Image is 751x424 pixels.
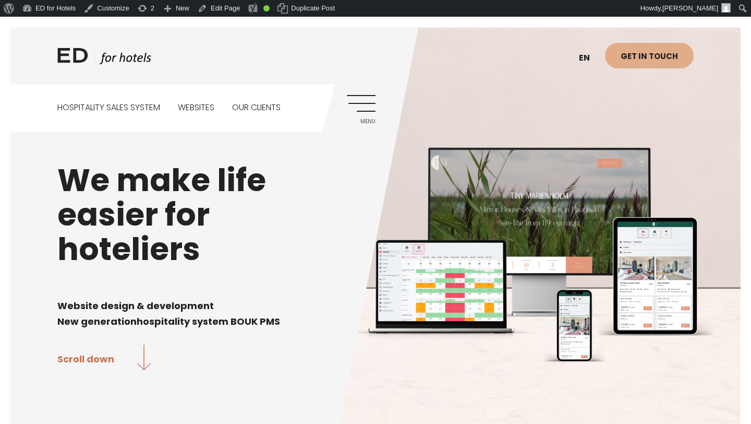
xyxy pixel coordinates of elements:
[574,45,605,71] a: en
[57,85,160,131] a: Hospitality sales system
[57,345,151,372] a: Scroll down
[232,85,281,131] a: Our clients
[347,119,375,125] span: Menu
[137,315,280,328] span: hospitality system BOUK PMS
[57,163,694,266] h1: We make life easier for hoteliers
[57,45,151,72] a: ED HOTELS
[605,43,694,68] a: Get in touch
[263,5,270,11] div: Good
[57,299,214,328] span: Website design & development New generation
[662,4,718,12] span: [PERSON_NAME]
[347,95,375,124] a: Menu
[178,85,214,131] a: Websites
[57,282,694,329] div: Page 1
